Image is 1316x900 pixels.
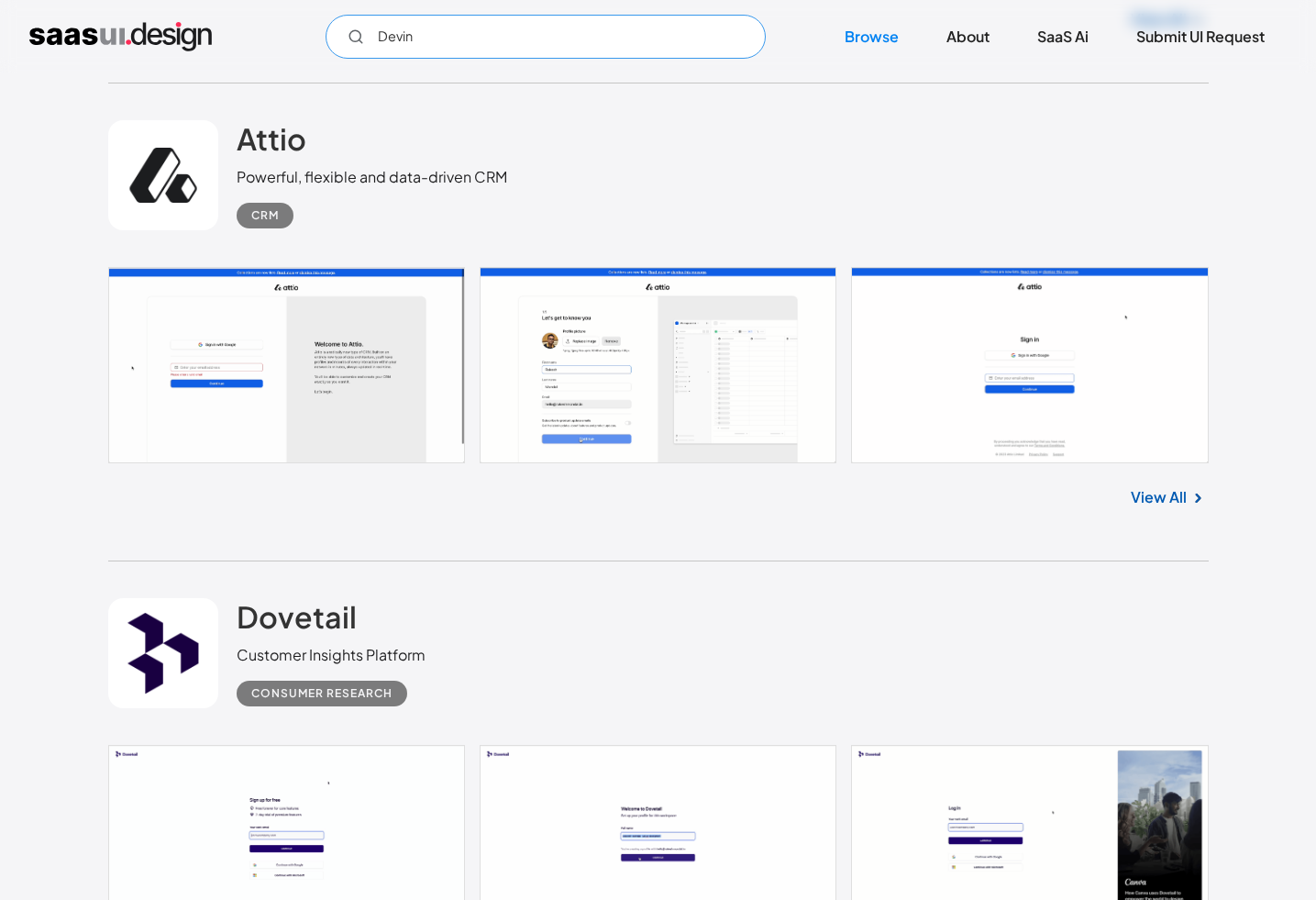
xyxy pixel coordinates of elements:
[1114,17,1287,57] a: Submit UI Request
[237,120,306,157] h2: Attio
[1131,486,1187,508] a: View All
[251,683,393,705] div: Consumer Research
[924,17,1012,57] a: About
[326,15,766,59] input: Search UI designs you're looking for...
[237,598,357,644] a: Dovetail
[1015,17,1111,57] a: SaaS Ai
[237,120,306,166] a: Attio
[237,166,507,188] div: Powerful, flexible and data-driven CRM
[237,598,357,635] h2: Dovetail
[251,205,279,227] div: CRM
[237,644,426,666] div: Customer Insights Platform
[326,15,766,59] form: Email Form
[29,22,212,51] a: home
[823,17,921,57] a: Browse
